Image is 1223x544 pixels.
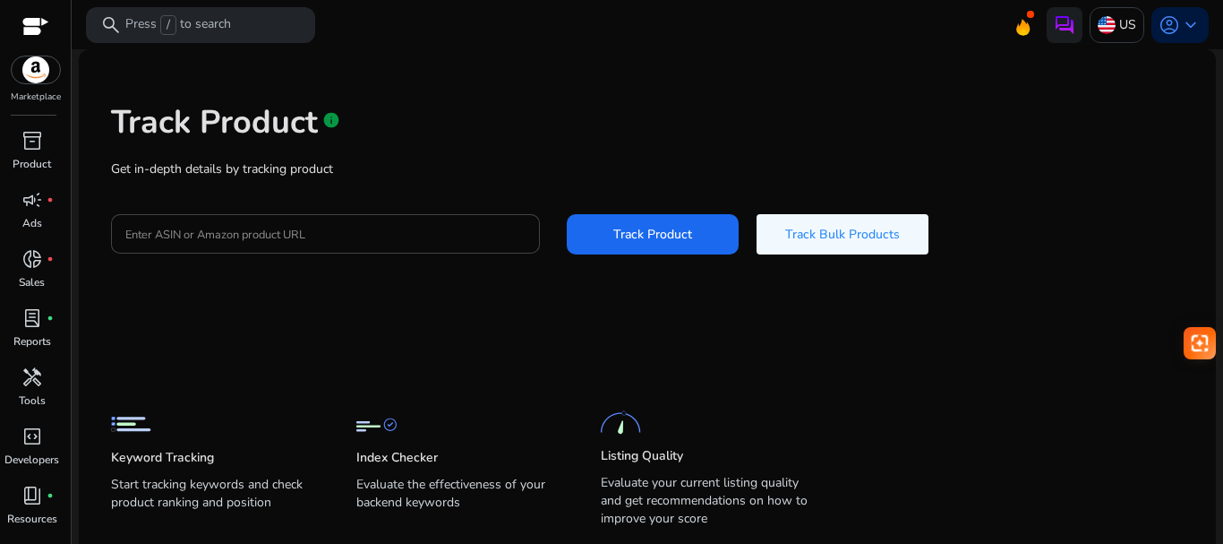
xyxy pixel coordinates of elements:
span: account_circle [1159,14,1180,36]
span: fiber_manual_record [47,492,54,499]
p: Sales [19,274,45,290]
img: Listing Quality [601,402,641,443]
span: info [322,111,340,129]
span: inventory_2 [21,130,43,151]
p: Keyword Tracking [111,449,214,467]
span: fiber_manual_record [47,255,54,263]
span: fiber_manual_record [47,315,54,322]
span: campaign [21,189,43,211]
p: Tools [19,393,46,409]
span: donut_small [21,248,43,270]
img: amazon.svg [12,56,60,83]
span: / [160,15,176,35]
h1: Track Product [111,103,318,142]
span: fiber_manual_record [47,196,54,203]
img: us.svg [1098,16,1116,34]
p: Evaluate the effectiveness of your backend keywords [356,476,566,526]
span: handyman [21,367,43,388]
p: Listing Quality [601,447,683,465]
img: Index Checker [356,404,397,445]
p: Reports [13,333,51,350]
p: Press to search [125,15,231,35]
p: Evaluate your current listing quality and get recommendations on how to improve your score [601,474,810,528]
p: Get in-depth details by tracking product [111,160,1184,178]
span: lab_profile [21,307,43,329]
span: keyboard_arrow_down [1180,14,1202,36]
p: Index Checker [356,449,438,467]
p: Developers [4,452,59,468]
p: Marketplace [11,91,61,104]
p: Start tracking keywords and check product ranking and position [111,476,321,526]
span: search [100,14,122,36]
p: Resources [7,511,57,527]
span: code_blocks [21,426,43,447]
span: book_4 [21,485,43,506]
p: US [1119,9,1136,40]
img: Keyword Tracking [111,404,151,445]
p: Product [13,156,51,172]
p: Ads [22,215,42,231]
